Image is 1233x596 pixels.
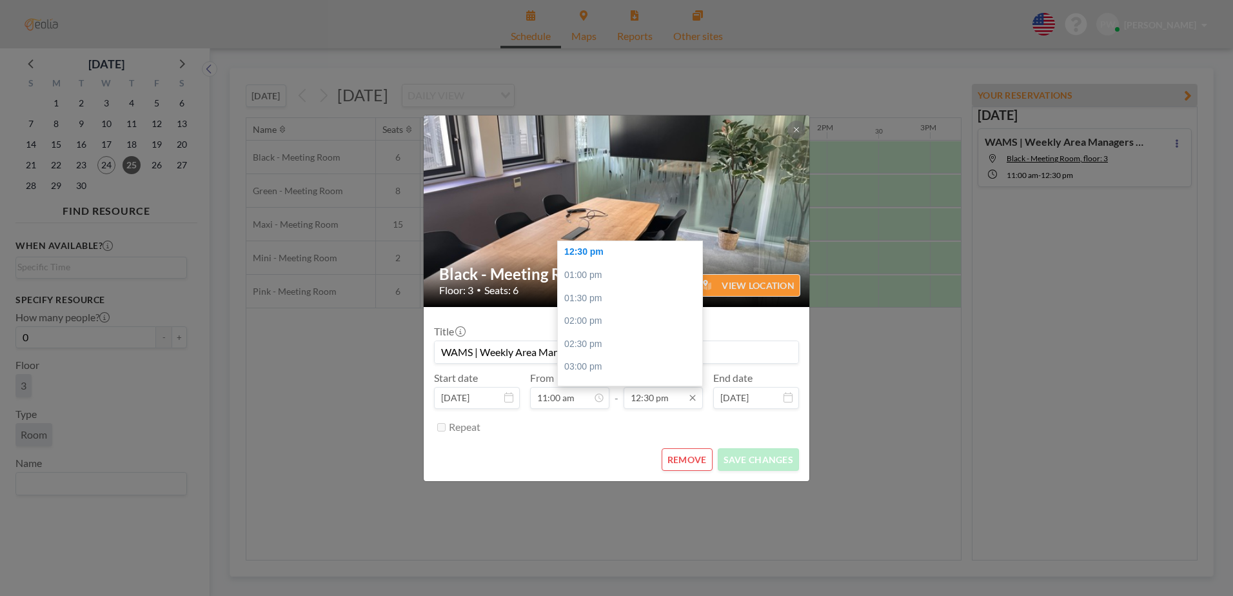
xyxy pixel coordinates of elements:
button: REMOVE [662,448,713,471]
h2: Black - Meeting Room [439,264,795,284]
label: End date [713,372,753,384]
div: 02:00 pm [558,310,709,333]
input: (No title) [435,341,798,363]
div: 02:30 pm [558,333,709,356]
button: VIEW LOCATION [694,274,800,297]
div: 01:00 pm [558,264,709,287]
div: 03:30 pm [558,379,709,402]
span: - [615,376,618,404]
div: 03:00 pm [558,355,709,379]
label: Title [434,325,464,338]
label: From [530,372,554,384]
div: 01:30 pm [558,287,709,310]
div: 12:30 pm [558,241,709,264]
span: Floor: 3 [439,284,473,297]
span: • [477,285,481,295]
label: Start date [434,372,478,384]
label: Repeat [449,421,480,433]
img: 537.jpg [424,66,811,356]
button: SAVE CHANGES [718,448,799,471]
span: Seats: 6 [484,284,518,297]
